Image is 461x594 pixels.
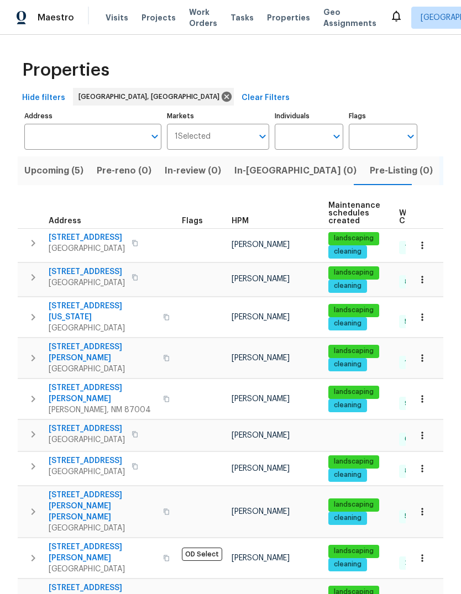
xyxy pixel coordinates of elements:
[232,313,290,321] span: [PERSON_NAME]
[329,457,378,466] span: landscaping
[234,163,357,178] span: In-[GEOGRAPHIC_DATA] (0)
[49,217,81,225] span: Address
[400,434,432,444] span: 6 Done
[323,7,376,29] span: Geo Assignments
[232,354,290,362] span: [PERSON_NAME]
[189,7,217,29] span: Work Orders
[49,243,125,254] span: [GEOGRAPHIC_DATA]
[24,113,161,119] label: Address
[49,323,156,334] span: [GEOGRAPHIC_DATA]
[329,129,344,144] button: Open
[49,266,125,277] span: [STREET_ADDRESS]
[329,234,378,243] span: landscaping
[329,560,366,569] span: cleaning
[182,217,203,225] span: Flags
[22,91,65,105] span: Hide filters
[49,277,125,288] span: [GEOGRAPHIC_DATA]
[329,281,366,291] span: cleaning
[232,275,290,283] span: [PERSON_NAME]
[49,434,125,445] span: [GEOGRAPHIC_DATA]
[49,423,125,434] span: [STREET_ADDRESS]
[255,129,270,144] button: Open
[237,88,294,108] button: Clear Filters
[22,65,109,76] span: Properties
[230,14,254,22] span: Tasks
[49,382,156,404] span: [STREET_ADDRESS][PERSON_NAME]
[275,113,343,119] label: Individuals
[403,129,418,144] button: Open
[182,548,222,561] span: OD Select
[49,341,156,364] span: [STREET_ADDRESS][PERSON_NAME]
[232,432,290,439] span: [PERSON_NAME]
[49,301,156,323] span: [STREET_ADDRESS][US_STATE]
[329,500,378,509] span: landscaping
[329,360,366,369] span: cleaning
[329,387,378,397] span: landscaping
[78,91,224,102] span: [GEOGRAPHIC_DATA], [GEOGRAPHIC_DATA]
[49,542,156,564] span: [STREET_ADDRESS][PERSON_NAME]
[400,243,432,253] span: 7 Done
[175,132,211,141] span: 1 Selected
[232,217,249,225] span: HPM
[329,247,366,256] span: cleaning
[400,512,432,521] span: 5 Done
[329,546,378,556] span: landscaping
[232,395,290,403] span: [PERSON_NAME]
[49,490,156,523] span: [STREET_ADDRESS][PERSON_NAME][PERSON_NAME]
[329,268,378,277] span: landscaping
[24,163,83,178] span: Upcoming (5)
[232,554,290,562] span: [PERSON_NAME]
[400,466,432,476] span: 8 Done
[167,113,270,119] label: Markets
[49,455,125,466] span: [STREET_ADDRESS]
[49,404,156,416] span: [PERSON_NAME], NM 87004
[49,564,156,575] span: [GEOGRAPHIC_DATA]
[329,346,378,356] span: landscaping
[329,319,366,328] span: cleaning
[232,241,290,249] span: [PERSON_NAME]
[328,202,380,225] span: Maintenance schedules created
[329,306,378,315] span: landscaping
[38,12,74,23] span: Maestro
[329,513,366,523] span: cleaning
[49,364,156,375] span: [GEOGRAPHIC_DATA]
[49,232,125,243] span: [STREET_ADDRESS]
[142,12,176,23] span: Projects
[400,277,432,287] span: 8 Done
[370,163,433,178] span: Pre-Listing (0)
[97,163,151,178] span: Pre-reno (0)
[232,465,290,472] span: [PERSON_NAME]
[73,88,234,106] div: [GEOGRAPHIC_DATA], [GEOGRAPHIC_DATA]
[242,91,290,105] span: Clear Filters
[165,163,221,178] span: In-review (0)
[329,401,366,410] span: cleaning
[400,558,437,567] span: 28 Done
[49,523,156,534] span: [GEOGRAPHIC_DATA]
[400,317,432,327] span: 5 Done
[400,358,436,367] span: 14 Done
[49,466,125,477] span: [GEOGRAPHIC_DATA]
[400,399,432,408] span: 9 Done
[232,508,290,516] span: [PERSON_NAME]
[147,129,163,144] button: Open
[267,12,310,23] span: Properties
[329,470,366,480] span: cleaning
[18,88,70,108] button: Hide filters
[349,113,417,119] label: Flags
[106,12,128,23] span: Visits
